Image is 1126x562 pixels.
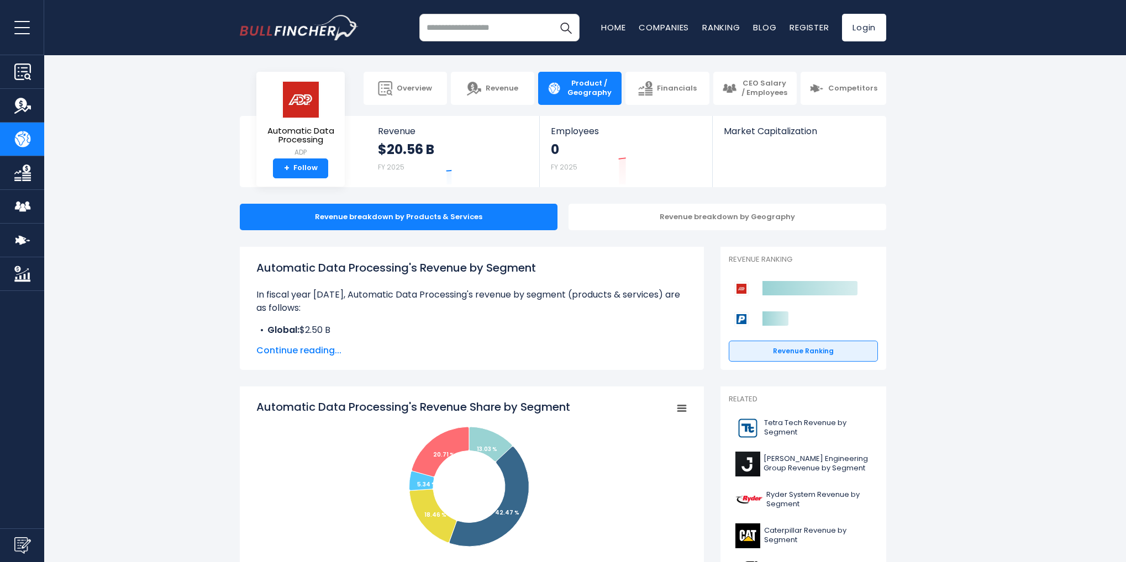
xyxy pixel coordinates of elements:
[397,84,432,93] span: Overview
[240,15,359,40] a: Go to homepage
[256,324,687,337] li: $2.50 B
[735,487,763,512] img: R logo
[451,72,534,105] a: Revenue
[424,511,446,519] tspan: 18.46 %
[729,449,878,479] a: [PERSON_NAME] Engineering Group Revenue by Segment
[364,72,447,105] a: Overview
[417,480,436,489] tspan: 5.34 %
[284,163,290,173] strong: +
[729,485,878,515] a: Ryder System Revenue by Segment
[569,204,886,230] div: Revenue breakdown by Geography
[729,413,878,443] a: Tetra Tech Revenue by Segment
[801,72,886,105] a: Competitors
[367,116,540,187] a: Revenue $20.56 B FY 2025
[713,72,797,105] a: CEO Salary / Employees
[256,399,570,415] tspan: Automatic Data Processing's Revenue Share by Segment
[551,162,577,172] small: FY 2025
[729,255,878,264] p: Revenue Ranking
[551,141,577,158] strong: 0
[657,84,697,93] span: Financials
[538,72,622,105] a: Product / Geography
[433,450,455,459] tspan: 20.71 %
[256,259,687,276] h1: Automatic Data Processing's Revenue by Segment
[273,158,328,178] a: +Follow
[790,22,829,33] a: Register
[639,22,689,33] a: Companies
[828,84,877,93] span: Competitors
[267,324,299,336] b: Global:
[729,521,878,551] a: Caterpillar Revenue by Segment
[265,147,336,157] small: ADP
[766,490,871,509] span: Ryder System Revenue by Segment
[729,395,878,404] p: Related
[551,126,701,136] span: Employees
[378,141,434,158] strong: $20.56 B
[540,116,712,187] a: Employees 0 FY 2025
[735,523,761,548] img: CAT logo
[601,22,625,33] a: Home
[566,79,613,98] span: Product / Geography
[764,454,871,473] span: [PERSON_NAME] Engineering Group Revenue by Segment
[713,116,885,155] a: Market Capitalization
[240,15,359,40] img: bullfincher logo
[256,288,687,315] p: In fiscal year [DATE], Automatic Data Processing's revenue by segment (products & services) are a...
[240,204,557,230] div: Revenue breakdown by Products & Services
[734,282,749,296] img: Automatic Data Processing competitors logo
[741,79,788,98] span: CEO Salary / Employees
[764,418,871,437] span: Tetra Tech Revenue by Segment
[702,22,740,33] a: Ranking
[842,14,886,41] a: Login
[734,312,749,326] img: Paychex competitors logo
[552,14,580,41] button: Search
[724,126,874,136] span: Market Capitalization
[495,508,519,517] tspan: 42.47 %
[486,84,518,93] span: Revenue
[735,416,761,441] img: TTEK logo
[256,344,687,357] span: Continue reading...
[625,72,709,105] a: Financials
[735,452,760,476] img: J logo
[265,81,336,158] a: Automatic Data Processing ADP
[729,341,878,362] a: Revenue Ranking
[265,126,336,145] span: Automatic Data Processing
[477,445,497,453] tspan: 13.03 %
[753,22,776,33] a: Blog
[378,126,529,136] span: Revenue
[764,526,871,545] span: Caterpillar Revenue by Segment
[378,162,404,172] small: FY 2025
